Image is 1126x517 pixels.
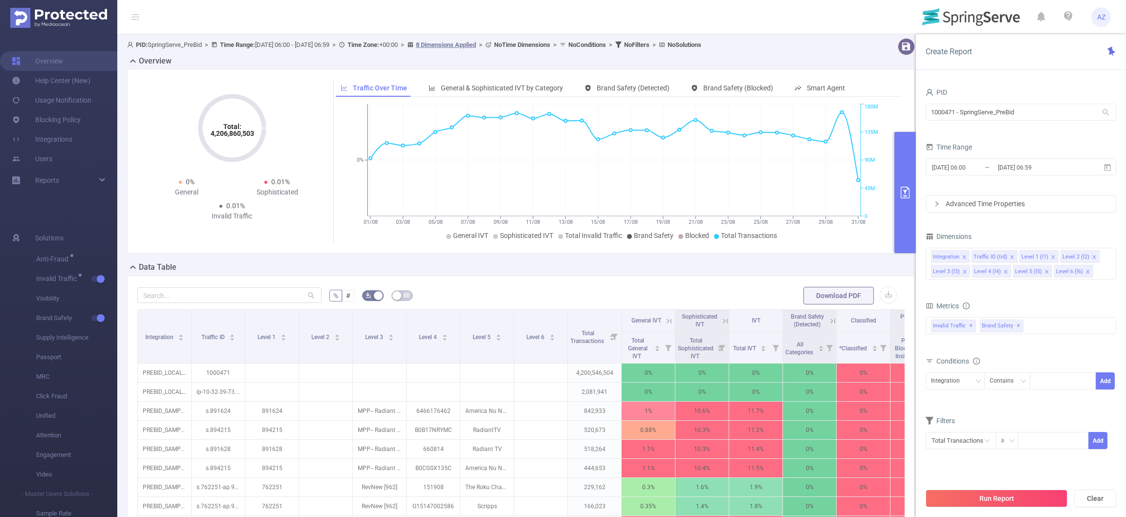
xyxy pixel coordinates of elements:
input: Search... [137,287,322,303]
div: Level 2 (l2) [1062,251,1089,263]
div: Sort [654,344,660,350]
span: 0% [186,178,195,186]
p: Scripps [460,497,514,516]
p: 0% [783,459,836,477]
div: Level 3 (l3) [933,265,960,278]
i: icon: bg-colors [366,292,371,298]
p: 6466176462 [407,402,460,420]
p: RevNew [962] [353,497,406,516]
p: ip-10-32-39-73.us-west-2.compute.internal [192,383,245,401]
span: # [346,292,350,300]
i: icon: caret-up [818,344,823,347]
i: icon: table [404,292,410,298]
tspan: 05/08 [428,219,442,225]
span: Reports [35,176,59,184]
span: Time Range [926,143,972,151]
button: Clear [1074,490,1116,507]
span: All Categories [785,341,815,356]
p: 762251 [245,478,299,496]
div: Level 4 (l4) [974,265,1001,278]
div: Sort [818,344,824,350]
i: icon: close [1044,269,1049,275]
span: Total Sophisticated IVT [678,337,714,360]
i: Filter menu [715,332,729,363]
input: End date [997,161,1076,174]
span: Engagement [36,445,117,465]
i: icon: caret-up [872,344,877,347]
b: Time Zone: [347,41,379,48]
div: Sort [872,344,878,350]
i: icon: right [934,201,940,207]
p: 11.4% [729,440,782,458]
p: s.762251-ap.92767-d.1664904 [192,478,245,496]
tspan: 19/08 [656,219,670,225]
p: 11.5% [729,459,782,477]
p: RadiantTV [460,421,514,439]
p: B0B17NRYMC [407,421,460,439]
li: Level 4 (l4) [972,265,1011,278]
p: 11.2% [729,421,782,439]
tspan: 180M [865,104,878,110]
span: > [398,41,407,48]
tspan: Total: [223,123,241,130]
button: Add [1088,432,1107,449]
div: icon: rightAdvanced Time Properties [926,195,1116,212]
p: 0% [783,383,836,401]
i: icon: close [1051,255,1056,260]
p: RevNew [962] [353,478,406,496]
div: Sort [549,333,555,339]
tspan: 11/08 [526,219,540,225]
a: Reports [35,171,59,190]
div: Integration [933,251,959,263]
div: Level 1 (l1) [1021,251,1048,263]
p: 0% [783,402,836,420]
a: Overview [12,51,63,71]
div: Sort [496,333,501,339]
p: The Roku Channel [460,478,514,496]
span: Total General IVT [628,337,648,360]
img: Protected Media [10,8,107,28]
span: Metrics [926,302,959,310]
p: 894215 [245,459,299,477]
span: ✕ [1017,320,1020,332]
p: 166,023 [568,497,621,516]
span: Brand Safety (Blocked) [703,84,773,92]
p: MPP-- Radiant Technologies [2040] [353,440,406,458]
span: MRC [36,367,117,387]
span: > [550,41,560,48]
i: icon: close [1085,269,1090,275]
tspan: 4,206,860,503 [210,129,254,137]
i: Filter menu [823,332,836,363]
span: Brand Safety (Detected) [791,313,824,328]
i: icon: user [127,42,136,48]
span: Traffic Over Time [353,84,407,92]
span: > [650,41,659,48]
i: icon: caret-down [334,337,340,340]
span: Invalid Traffic [36,275,80,282]
p: 0% [675,383,729,401]
i: icon: info-circle [973,358,980,365]
i: icon: close [1092,255,1097,260]
i: icon: user [926,88,933,96]
tspan: 45M [865,185,875,192]
p: 1.6% [675,478,729,496]
div: Sort [388,333,394,339]
i: icon: caret-up [496,333,501,336]
p: G15147002586 [407,497,460,516]
p: 0% [837,421,890,439]
p: 0% [622,364,675,382]
p: 0% [783,440,836,458]
a: Integrations [12,129,72,149]
span: Sophisticated IVT [500,232,553,239]
tspan: 09/08 [493,219,507,225]
tspan: 21/08 [688,219,702,225]
span: Level 4 [419,334,438,341]
span: SpringServe_PreBid [DATE] 06:00 - [DATE] 06:59 +00:00 [127,41,701,48]
li: Level 2 (l2) [1061,250,1100,263]
div: Invalid Traffic [187,211,278,221]
p: 0% [837,478,890,496]
span: General & Sophisticated IVT by Category [441,84,563,92]
p: America Nu Network [460,402,514,420]
i: icon: down [1009,438,1015,445]
tspan: 90M [865,157,875,164]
